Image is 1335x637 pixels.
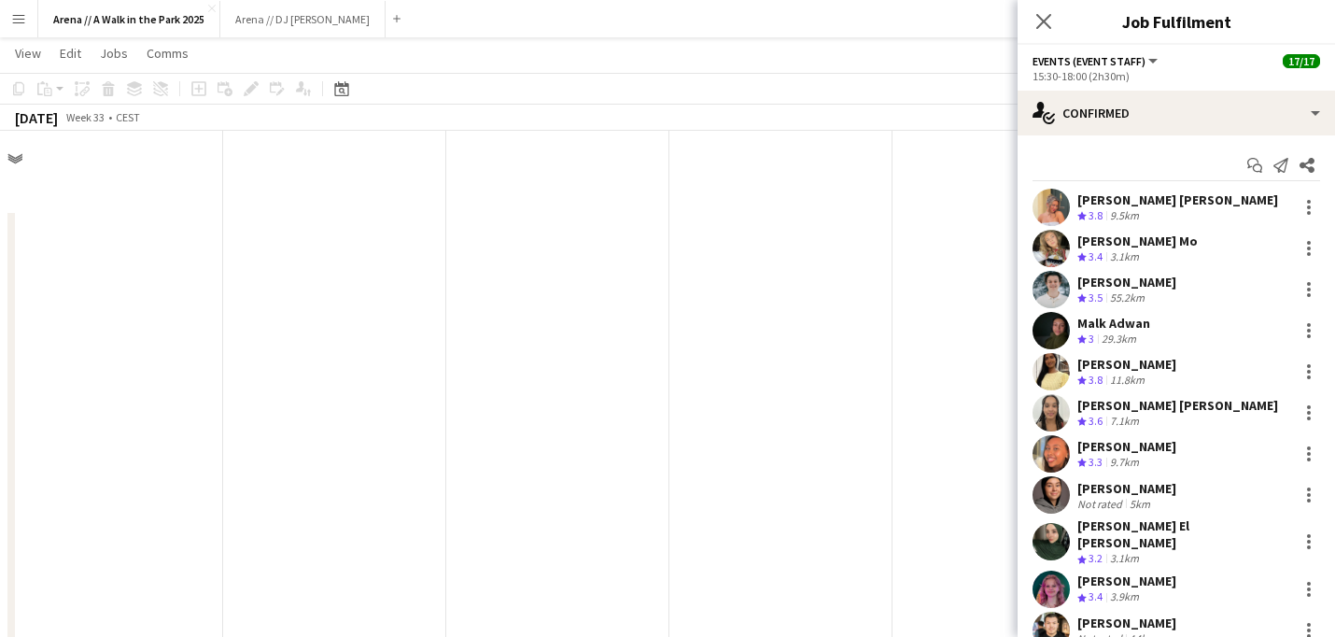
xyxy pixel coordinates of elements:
div: 55.2km [1106,290,1148,306]
div: [PERSON_NAME] [1077,356,1176,373]
span: 3.2 [1089,551,1103,565]
button: Arena // A Walk in the Park 2025 [38,1,220,37]
button: Events (Event Staff) [1033,54,1160,68]
a: View [7,41,49,65]
span: View [15,45,41,62]
div: 15:30-18:00 (2h30m) [1033,69,1320,83]
a: Jobs [92,41,135,65]
span: Jobs [100,45,128,62]
div: 3.1km [1106,551,1143,567]
div: [PERSON_NAME] [1077,438,1176,455]
button: Arena // DJ [PERSON_NAME] [220,1,386,37]
span: 3.4 [1089,589,1103,603]
span: Comms [147,45,189,62]
a: Edit [52,41,89,65]
div: Not rated [1077,497,1126,511]
div: [PERSON_NAME] [1077,615,1176,631]
div: 29.3km [1098,332,1140,347]
span: 3.3 [1089,455,1103,469]
span: Edit [60,45,81,62]
span: 3 [1089,332,1094,346]
span: 17/17 [1283,54,1320,68]
div: [DATE] [15,108,58,127]
div: 5km [1126,497,1154,511]
span: 3.8 [1089,208,1103,222]
div: [PERSON_NAME] [PERSON_NAME] [1077,191,1278,208]
span: 3.5 [1089,290,1103,304]
span: Week 33 [62,110,108,124]
div: 3.9km [1106,589,1143,605]
a: Comms [139,41,196,65]
div: Malk Adwan [1077,315,1150,332]
h3: Job Fulfilment [1018,9,1335,34]
div: [PERSON_NAME] Mo [1077,233,1198,249]
span: Events (Event Staff) [1033,54,1145,68]
div: 9.5km [1106,208,1143,224]
div: 11.8km [1106,373,1148,389]
span: 3.8 [1089,373,1103,387]
div: [PERSON_NAME] [1077,573,1176,589]
div: [PERSON_NAME] [1077,274,1176,290]
div: 7.1km [1106,414,1143,430]
div: Confirmed [1018,91,1335,135]
div: 3.1km [1106,249,1143,265]
div: [PERSON_NAME] El [PERSON_NAME] [1077,517,1290,551]
span: 3.4 [1089,249,1103,263]
div: [PERSON_NAME] [1077,480,1176,497]
div: 9.7km [1106,455,1143,471]
div: CEST [116,110,140,124]
div: [PERSON_NAME] [PERSON_NAME] [1077,397,1278,414]
span: 3.6 [1089,414,1103,428]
